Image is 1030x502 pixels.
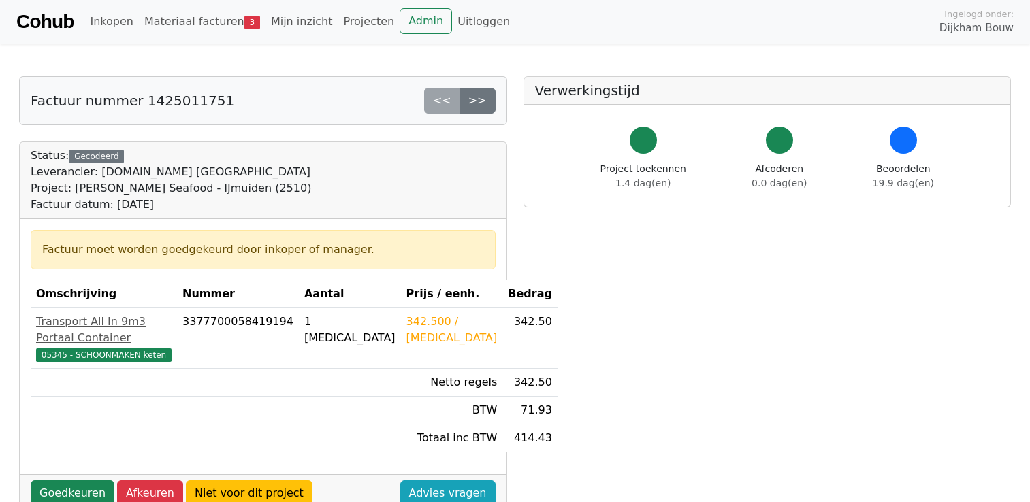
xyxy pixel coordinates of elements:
[401,280,503,308] th: Prijs / eenh.
[406,314,498,346] div: 342.500 / [MEDICAL_DATA]
[299,280,401,308] th: Aantal
[265,8,338,35] a: Mijn inzicht
[600,162,686,190] div: Project toekennen
[42,241,484,258] div: Factuur moet worden goedgekeurd door inkoper of manager.
[452,8,515,35] a: Uitloggen
[338,8,400,35] a: Projecten
[944,7,1014,20] span: Ingelogd onder:
[36,348,172,362] span: 05345 - SCHOONMAKEN keten
[36,314,172,346] div: Transport All In 9m3 Portaal Container
[84,8,138,35] a: Inkopen
[502,424,558,452] td: 414.43
[939,20,1014,36] span: Dijkham Bouw
[401,397,503,424] td: BTW
[304,314,396,346] div: 1 [MEDICAL_DATA]
[615,178,671,188] span: 1.4 dag(en)
[16,5,74,38] a: Cohub
[401,369,503,397] td: Netto regels
[535,82,1000,99] h5: Verwerkingstijd
[502,369,558,397] td: 342.50
[244,16,260,29] span: 3
[873,178,934,188] span: 19.9 dag(en)
[31,148,311,213] div: Status:
[139,8,265,35] a: Materiaal facturen3
[401,424,503,452] td: Totaal inc BTW
[460,88,496,114] a: >>
[31,164,311,180] div: Leverancier: [DOMAIN_NAME] [GEOGRAPHIC_DATA]
[69,150,124,163] div: Gecodeerd
[31,180,311,197] div: Project: [PERSON_NAME] Seafood - IJmuiden (2510)
[502,308,558,369] td: 342.50
[752,162,807,190] div: Afcoderen
[36,314,172,363] a: Transport All In 9m3 Portaal Container05345 - SCHOONMAKEN keten
[31,197,311,213] div: Factuur datum: [DATE]
[502,397,558,424] td: 71.93
[31,93,234,109] h5: Factuur nummer 1425011751
[752,178,807,188] span: 0.0 dag(en)
[177,308,299,369] td: 3377700058419194
[177,280,299,308] th: Nummer
[31,280,177,308] th: Omschrijving
[502,280,558,308] th: Bedrag
[873,162,934,190] div: Beoordelen
[400,8,452,34] a: Admin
